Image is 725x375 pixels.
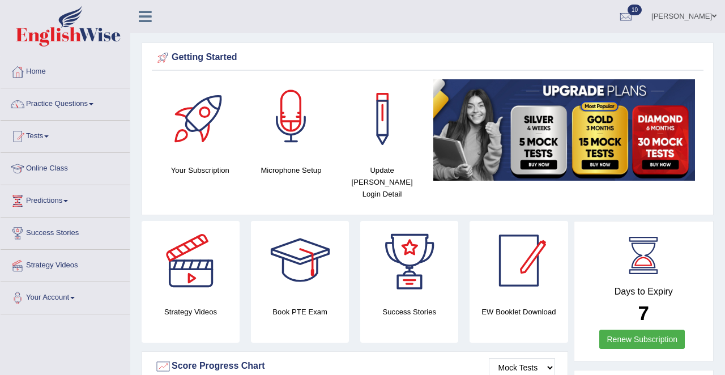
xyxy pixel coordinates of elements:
[342,164,422,200] h4: Update [PERSON_NAME] Login Detail
[628,5,642,15] span: 10
[251,164,331,176] h4: Microphone Setup
[142,306,240,318] h4: Strategy Videos
[1,153,130,181] a: Online Class
[160,164,240,176] h4: Your Subscription
[1,250,130,278] a: Strategy Videos
[1,282,130,310] a: Your Account
[638,302,649,324] b: 7
[1,88,130,117] a: Practice Questions
[433,79,695,181] img: small5.jpg
[1,121,130,149] a: Tests
[1,218,130,246] a: Success Stories
[1,56,130,84] a: Home
[155,358,555,375] div: Score Progress Chart
[360,306,458,318] h4: Success Stories
[251,306,349,318] h4: Book PTE Exam
[587,287,701,297] h4: Days to Expiry
[470,306,568,318] h4: EW Booklet Download
[155,49,701,66] div: Getting Started
[599,330,685,349] a: Renew Subscription
[1,185,130,214] a: Predictions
